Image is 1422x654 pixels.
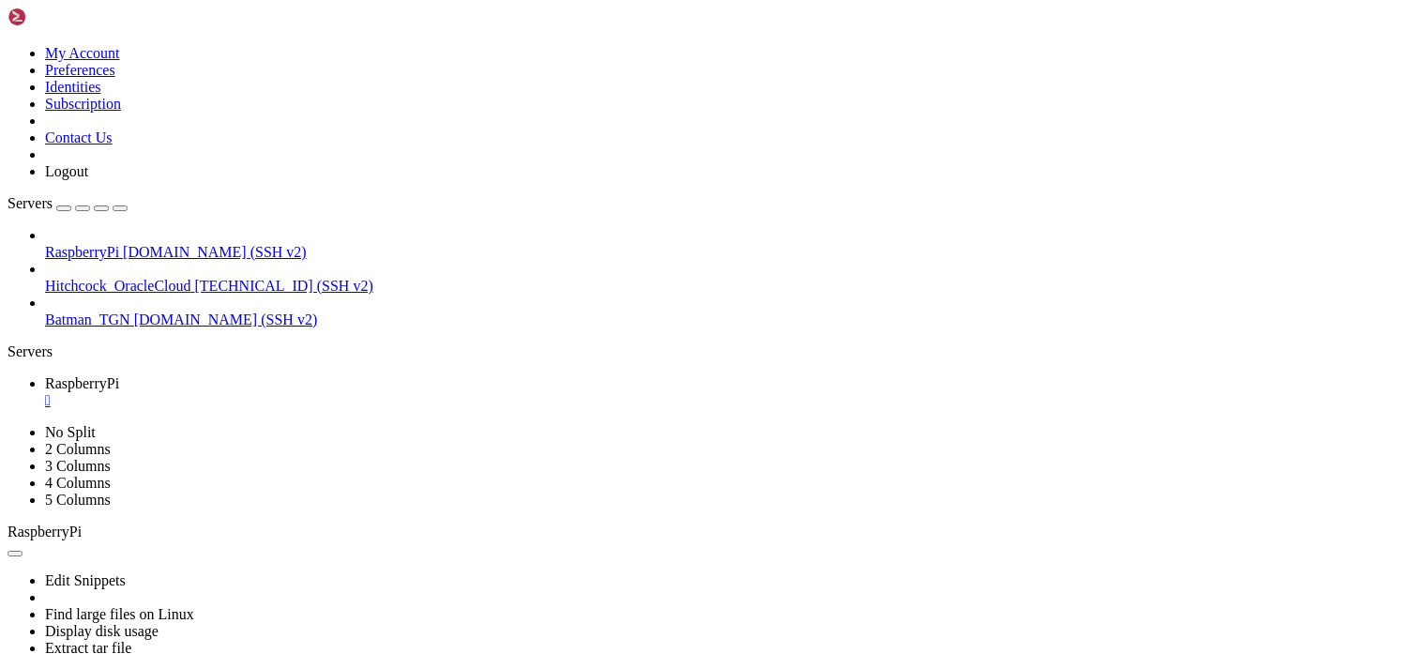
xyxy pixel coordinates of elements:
[45,441,111,457] a: 2 Columns
[45,606,194,622] a: Find large files on Linux
[45,261,1414,295] li: Hitchcock_OracleCloud [TECHNICAL_ID] (SSH v2)
[45,312,130,327] span: Batman_TGN
[123,244,307,260] span: [DOMAIN_NAME] (SSH v2)
[45,45,120,61] a: My Account
[45,62,115,78] a: Preferences
[45,79,101,95] a: Identities
[8,195,128,211] a: Servers
[8,25,158,43] span: pi.[PERSON_NAME]
[167,25,176,43] span: #
[143,25,152,43] div: (15, 1)
[45,129,113,145] a: Contact Us
[45,295,1414,328] li: Batman_TGN [DOMAIN_NAME] (SSH v2)
[8,8,115,26] img: Shellngn
[45,163,88,179] a: Logout
[45,572,126,588] a: Edit Snippets
[158,25,167,43] span: ~
[45,458,111,474] a: 3 Columns
[45,492,111,508] a: 5 Columns
[195,278,373,294] span: [TECHNICAL_ID] (SSH v2)
[45,278,1414,295] a: Hitchcock_OracleCloud [TECHNICAL_ID] (SSH v2)
[45,244,1414,261] a: RaspberryPi [DOMAIN_NAME] (SSH v2)
[45,227,1414,261] li: RaspberryPi [DOMAIN_NAME] (SSH v2)
[8,524,82,540] span: RaspberryPi
[8,195,53,211] span: Servers
[45,375,1414,409] a: RaspberryPi
[45,623,159,639] a: Display disk usage
[134,312,318,327] span: [DOMAIN_NAME] (SSH v2)
[45,312,1414,328] a: Batman_TGN [DOMAIN_NAME] (SSH v2)
[8,343,1414,360] div: Servers
[8,8,1178,25] x-row: Last login: [DATE] from [TECHNICAL_ID]
[45,96,121,112] a: Subscription
[45,244,119,260] span: RaspberryPi
[45,375,119,391] span: RaspberryPi
[45,424,96,440] a: No Split
[45,278,191,294] span: Hitchcock_OracleCloud
[45,392,1414,409] a: 
[45,475,111,491] a: 4 Columns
